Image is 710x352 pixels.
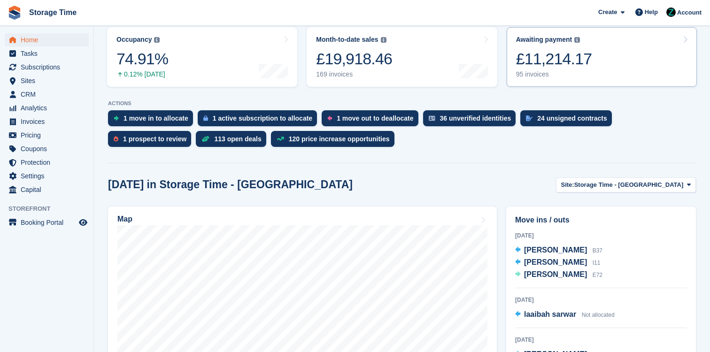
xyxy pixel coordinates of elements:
[21,183,77,196] span: Capital
[21,74,77,87] span: Sites
[515,231,687,240] div: [DATE]
[108,100,696,107] p: ACTIONS
[123,115,188,122] div: 1 move in to allocate
[524,246,587,254] span: [PERSON_NAME]
[154,37,160,43] img: icon-info-grey-7440780725fd019a000dd9b08b2336e03edf1995a4989e88bcd33f0948082b44.svg
[21,156,77,169] span: Protection
[429,115,435,121] img: verify_identity-adf6edd0f0f0b5bbfe63781bf79b02c33cf7c696d77639b501bdc392416b5a36.svg
[201,136,209,142] img: deal-1b604bf984904fb50ccaf53a9ad4b4a5d6e5aea283cecdc64d6e3604feb123c2.svg
[21,101,77,115] span: Analytics
[123,135,186,143] div: 1 prospect to review
[574,37,580,43] img: icon-info-grey-7440780725fd019a000dd9b08b2336e03edf1995a4989e88bcd33f0948082b44.svg
[515,214,687,226] h2: Move ins / outs
[5,115,89,128] a: menu
[5,33,89,46] a: menu
[516,49,592,69] div: £11,214.17
[5,142,89,155] a: menu
[5,74,89,87] a: menu
[593,260,601,266] span: I11
[21,61,77,74] span: Subscriptions
[524,258,587,266] span: [PERSON_NAME]
[677,8,702,17] span: Account
[213,115,312,122] div: 1 active subscription to allocate
[203,115,208,121] img: active_subscription_to_allocate_icon-d502201f5373d7db506a760aba3b589e785aa758c864c3986d89f69b8ff3...
[21,129,77,142] span: Pricing
[520,110,617,131] a: 24 unsigned contracts
[5,129,89,142] a: menu
[116,36,152,44] div: Occupancy
[515,245,602,257] a: [PERSON_NAME] B37
[322,110,423,131] a: 1 move out to deallocate
[107,27,297,87] a: Occupancy 74.91% 0.12% [DATE]
[116,49,168,69] div: 74.91%
[515,309,615,321] a: laaibah sarwar Not allocated
[116,70,168,78] div: 0.12% [DATE]
[5,169,89,183] a: menu
[507,27,697,87] a: Awaiting payment £11,214.17 95 invoices
[21,88,77,101] span: CRM
[21,47,77,60] span: Tasks
[5,183,89,196] a: menu
[5,101,89,115] a: menu
[598,8,617,17] span: Create
[21,142,77,155] span: Coupons
[327,115,332,121] img: move_outs_to_deallocate_icon-f764333ba52eb49d3ac5e1228854f67142a1ed5810a6f6cc68b1a99e826820c5.svg
[214,135,261,143] div: 113 open deals
[516,70,592,78] div: 95 invoices
[108,178,353,191] h2: [DATE] in Storage Time - [GEOGRAPHIC_DATA]
[537,115,607,122] div: 24 unsigned contracts
[524,310,576,318] span: laaibah sarwar
[307,27,497,87] a: Month-to-date sales £19,918.46 169 invoices
[5,216,89,229] a: menu
[77,217,89,228] a: Preview store
[574,180,684,190] span: Storage Time - [GEOGRAPHIC_DATA]
[515,336,687,344] div: [DATE]
[440,115,511,122] div: 36 unverified identities
[316,36,378,44] div: Month-to-date sales
[526,115,532,121] img: contract_signature_icon-13c848040528278c33f63329250d36e43548de30e8caae1d1a13099fd9432cc5.svg
[108,110,198,131] a: 1 move in to allocate
[645,8,658,17] span: Help
[316,70,392,78] div: 169 invoices
[381,37,386,43] img: icon-info-grey-7440780725fd019a000dd9b08b2336e03edf1995a4989e88bcd33f0948082b44.svg
[114,136,118,142] img: prospect-51fa495bee0391a8d652442698ab0144808aea92771e9ea1ae160a38d050c398.svg
[271,131,399,152] a: 120 price increase opportunities
[198,110,322,131] a: 1 active subscription to allocate
[21,169,77,183] span: Settings
[582,312,615,318] span: Not allocated
[5,47,89,60] a: menu
[516,36,572,44] div: Awaiting payment
[25,5,80,20] a: Storage Time
[5,88,89,101] a: menu
[21,115,77,128] span: Invoices
[277,137,284,141] img: price_increase_opportunities-93ffe204e8149a01c8c9dc8f82e8f89637d9d84a8eef4429ea346261dce0b2c0.svg
[561,180,574,190] span: Site:
[114,115,119,121] img: move_ins_to_allocate_icon-fdf77a2bb77ea45bf5b3d319d69a93e2d87916cf1d5bf7949dd705db3b84f3ca.svg
[8,6,22,20] img: stora-icon-8386f47178a22dfd0bd8f6a31ec36ba5ce8667c1dd55bd0f319d3a0aa187defe.svg
[593,272,602,278] span: E72
[289,135,390,143] div: 120 price increase opportunities
[515,269,602,281] a: [PERSON_NAME] E72
[196,131,270,152] a: 113 open deals
[556,177,696,193] button: Site: Storage Time - [GEOGRAPHIC_DATA]
[5,61,89,74] a: menu
[515,296,687,304] div: [DATE]
[5,156,89,169] a: menu
[524,270,587,278] span: [PERSON_NAME]
[337,115,413,122] div: 1 move out to deallocate
[108,131,196,152] a: 1 prospect to review
[117,215,132,223] h2: Map
[423,110,521,131] a: 36 unverified identities
[666,8,676,17] img: Zain Sarwar
[8,204,93,214] span: Storefront
[316,49,392,69] div: £19,918.46
[21,33,77,46] span: Home
[515,257,600,269] a: [PERSON_NAME] I11
[593,247,602,254] span: B37
[21,216,77,229] span: Booking Portal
